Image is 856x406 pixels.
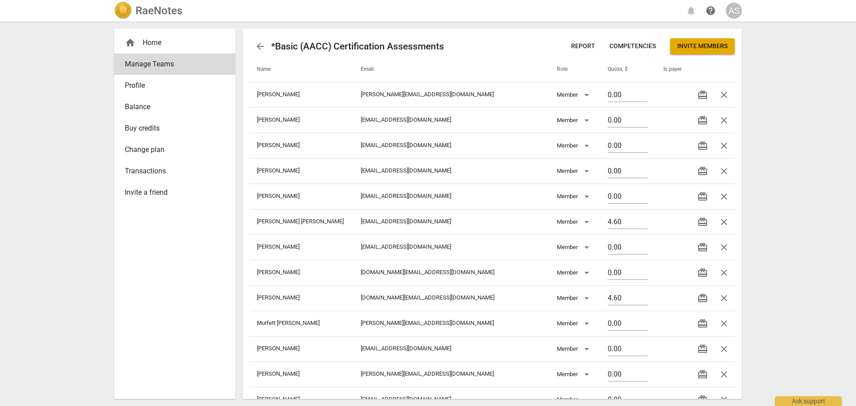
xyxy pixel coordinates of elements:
[692,110,713,131] button: Transfer credits
[114,182,235,203] a: Invite a friend
[354,336,550,361] td: [EMAIL_ADDRESS][DOMAIN_NAME]
[250,260,354,285] td: [PERSON_NAME]
[557,66,578,73] span: Role
[557,215,592,229] div: Member
[557,367,592,381] div: Member
[114,75,235,96] a: Profile
[697,242,708,253] span: redeem
[692,84,713,106] button: Transfer credits
[255,41,266,52] span: arrow_back
[692,186,713,207] button: Transfer credits
[354,158,550,184] td: [EMAIL_ADDRESS][DOMAIN_NAME]
[114,118,235,139] a: Buy credits
[354,285,550,311] td: [DOMAIN_NAME][EMAIL_ADDRESS][DOMAIN_NAME]
[125,187,218,198] span: Invite a friend
[250,82,354,107] td: [PERSON_NAME]
[692,313,713,334] button: Transfer credits
[114,53,235,75] a: Manage Teams
[557,342,592,356] div: Member
[670,38,735,54] button: Invite members
[775,396,842,406] div: Ask support
[125,144,218,155] span: Change plan
[692,262,713,283] button: Transfer credits
[719,318,729,329] span: close
[557,88,592,102] div: Member
[557,189,592,204] div: Member
[692,160,713,182] button: Transfer credits
[250,285,354,311] td: [PERSON_NAME]
[697,140,708,151] span: redeem
[719,267,729,278] span: close
[354,184,550,209] td: [EMAIL_ADDRESS][DOMAIN_NAME]
[697,318,708,329] span: redeem
[250,336,354,361] td: [PERSON_NAME]
[354,107,550,133] td: [EMAIL_ADDRESS][DOMAIN_NAME]
[361,66,384,73] span: Email
[692,287,713,309] button: Transfer credits
[557,113,592,127] div: Member
[719,369,729,380] span: close
[697,166,708,176] span: redeem
[571,42,595,51] span: Report
[114,2,182,20] a: LogoRaeNotes
[692,338,713,360] button: Transfer credits
[354,133,550,158] td: [EMAIL_ADDRESS][DOMAIN_NAME]
[125,37,136,48] span: home
[250,209,354,234] td: [PERSON_NAME] [PERSON_NAME]
[250,311,354,336] td: Murfett [PERSON_NAME]
[697,344,708,354] span: redeem
[608,66,638,73] span: Quota, $
[114,32,235,53] div: Home
[557,139,592,153] div: Member
[719,242,729,253] span: close
[250,361,354,387] td: [PERSON_NAME]
[354,209,550,234] td: [EMAIL_ADDRESS][DOMAIN_NAME]
[250,133,354,158] td: [PERSON_NAME]
[354,260,550,285] td: [DOMAIN_NAME][EMAIL_ADDRESS][DOMAIN_NAME]
[125,166,218,176] span: Transactions
[557,291,592,305] div: Member
[692,211,713,233] button: Transfer credits
[557,240,592,254] div: Member
[250,184,354,209] td: [PERSON_NAME]
[705,5,716,16] span: help
[125,123,218,134] span: Buy credits
[719,217,729,227] span: close
[697,217,708,227] span: redeem
[564,38,602,54] button: Report
[114,96,235,118] a: Balance
[726,3,742,19] button: AS
[125,59,218,70] span: Manage Teams
[656,57,685,82] th: Is payer
[609,42,656,51] span: Competencies
[271,41,444,52] h2: *Basic (AACC) Certification Assessments
[697,115,708,126] span: redeem
[692,364,713,385] button: Transfer credits
[354,361,550,387] td: [PERSON_NAME][EMAIL_ADDRESS][DOMAIN_NAME]
[697,191,708,202] span: redeem
[697,369,708,380] span: redeem
[692,237,713,258] button: Transfer credits
[125,102,218,112] span: Balance
[697,90,708,100] span: redeem
[354,82,550,107] td: [PERSON_NAME][EMAIL_ADDRESS][DOMAIN_NAME]
[719,90,729,100] span: close
[557,164,592,178] div: Member
[557,266,592,280] div: Member
[250,234,354,260] td: [PERSON_NAME]
[692,135,713,156] button: Transfer credits
[697,394,708,405] span: redeem
[114,139,235,160] a: Change plan
[250,158,354,184] td: [PERSON_NAME]
[250,107,354,133] td: [PERSON_NAME]
[677,42,728,51] span: Invite members
[719,394,729,405] span: close
[257,66,281,73] span: Name
[719,293,729,303] span: close
[354,234,550,260] td: [EMAIL_ADDRESS][DOMAIN_NAME]
[697,267,708,278] span: redeem
[602,38,663,54] button: Competencies
[703,3,719,19] a: Help
[719,140,729,151] span: close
